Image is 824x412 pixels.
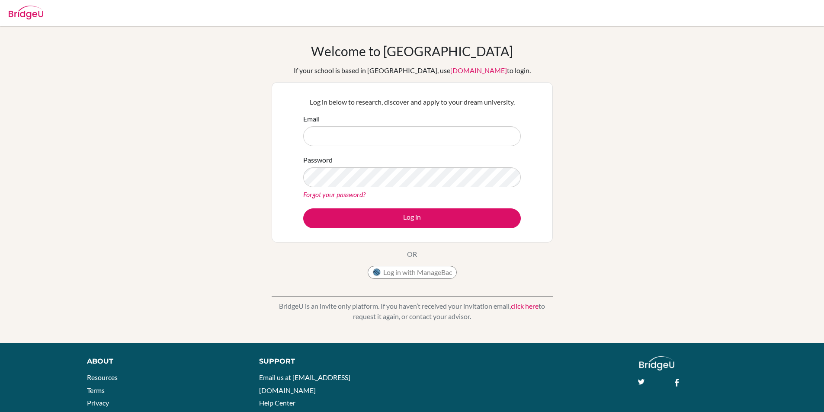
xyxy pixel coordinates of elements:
p: BridgeU is an invite only platform. If you haven’t received your invitation email, to request it ... [272,301,553,322]
a: Privacy [87,399,109,407]
div: Support [259,356,402,367]
label: Password [303,155,333,165]
p: OR [407,249,417,259]
img: Bridge-U [9,6,43,19]
label: Email [303,114,320,124]
h1: Welcome to [GEOGRAPHIC_DATA] [311,43,513,59]
a: Email us at [EMAIL_ADDRESS][DOMAIN_NAME] [259,373,350,394]
div: If your school is based in [GEOGRAPHIC_DATA], use to login. [294,65,531,76]
p: Log in below to research, discover and apply to your dream university. [303,97,521,107]
img: logo_white@2x-f4f0deed5e89b7ecb1c2cc34c3e3d731f90f0f143d5ea2071677605dd97b5244.png [639,356,674,370]
div: About [87,356,240,367]
a: Forgot your password? [303,190,366,198]
a: Help Center [259,399,295,407]
button: Log in [303,208,521,228]
a: [DOMAIN_NAME] [450,66,507,74]
a: click here [511,302,539,310]
a: Terms [87,386,105,394]
button: Log in with ManageBac [368,266,457,279]
a: Resources [87,373,118,381]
